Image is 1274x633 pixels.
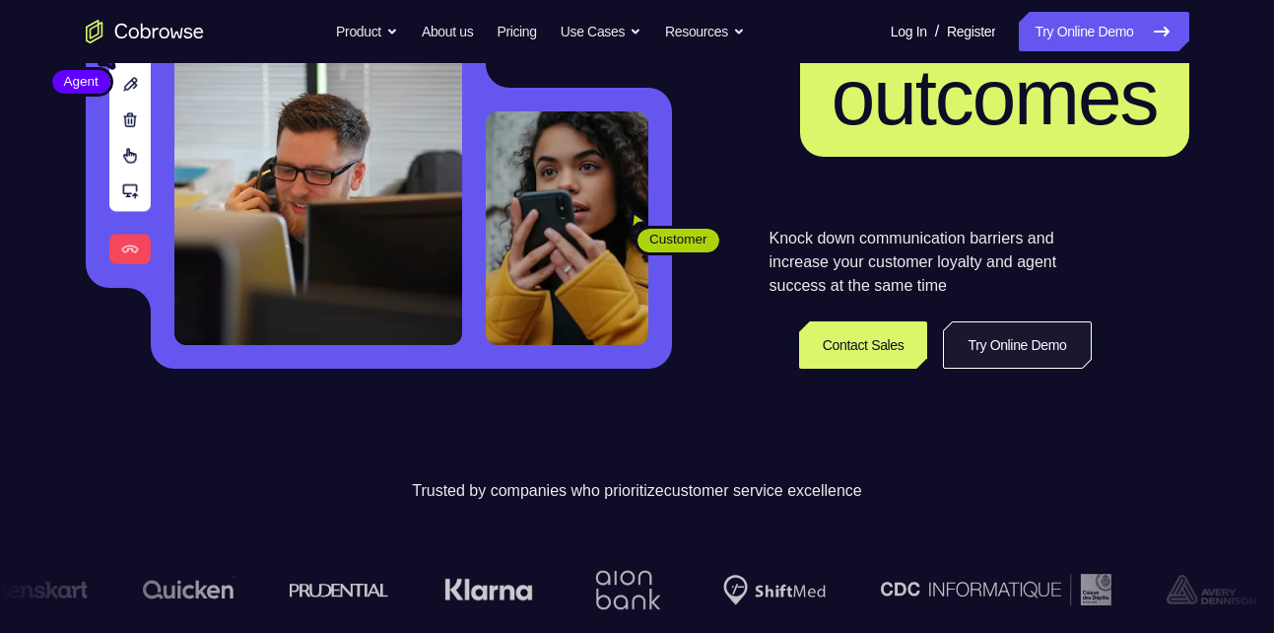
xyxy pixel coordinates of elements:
img: A customer holding their phone [486,111,648,345]
span: customer service excellence [664,482,862,499]
a: Go to the home page [86,20,204,43]
a: Log In [891,12,927,51]
button: Use Cases [561,12,641,51]
img: Shiftmed [723,575,826,605]
img: Klarna [444,578,533,601]
p: Knock down communication barriers and increase your customer loyalty and agent success at the sam... [770,227,1092,298]
a: Pricing [497,12,536,51]
button: Resources [665,12,745,51]
a: About us [422,12,473,51]
a: Try Online Demo [943,321,1091,369]
a: Register [947,12,995,51]
span: outcomes [832,53,1158,141]
img: prudential [290,582,389,598]
img: CDC Informatique [881,574,1111,604]
img: Aion Bank [588,550,668,630]
a: Try Online Demo [1019,12,1188,51]
button: Product [336,12,398,51]
a: Contact Sales [799,321,928,369]
span: / [935,20,939,43]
